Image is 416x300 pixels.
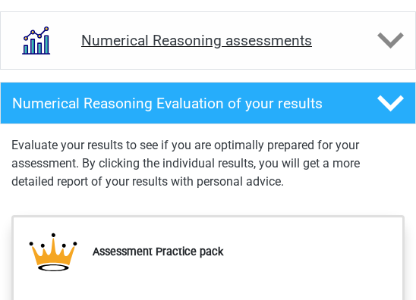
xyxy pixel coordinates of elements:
[7,12,64,69] img: numerical reasoning assessments
[12,95,335,112] h4: Numerical Reasoning Evaluation of your results
[11,11,405,70] a: assessments Numerical Reasoning assessments
[11,82,405,124] a: Numerical Reasoning Evaluation of your results
[11,136,405,191] p: Evaluate your results to see if you are optimally prepared for your assessment. By clicking the i...
[81,32,335,49] h4: Numerical Reasoning assessments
